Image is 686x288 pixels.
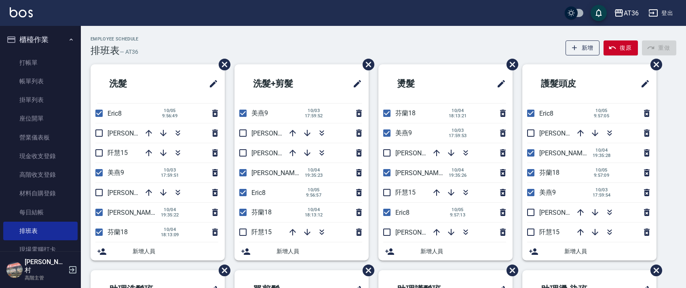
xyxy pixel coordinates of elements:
[3,109,78,128] a: 座位開單
[108,169,124,176] span: 美燕9
[251,129,307,137] span: [PERSON_NAME]16
[624,8,639,18] div: AT36
[277,247,362,256] span: 新增人員
[108,129,163,137] span: [PERSON_NAME]11
[449,108,467,113] span: 10/04
[305,108,323,113] span: 10/03
[449,167,467,173] span: 10/04
[120,48,138,56] h6: — AT36
[305,187,323,193] span: 10/05
[241,69,326,98] h2: 洗髮+剪髮
[449,207,466,212] span: 10/05
[500,258,519,282] span: 刪除班表
[3,184,78,203] a: 材料自購登錄
[6,262,23,278] img: Person
[449,113,467,119] span: 18:13:21
[3,72,78,91] a: 帳單列表
[161,108,179,113] span: 10/05
[539,129,595,137] span: [PERSON_NAME]16
[593,108,610,113] span: 10/05
[161,212,179,218] span: 19:35:22
[108,110,122,117] span: Eric8
[3,29,78,50] button: 櫃檯作業
[91,36,139,42] h2: Employee Schedule
[593,153,611,158] span: 19:35:28
[395,109,416,117] span: 芬蘭18
[161,167,179,173] span: 10/03
[305,113,323,119] span: 17:59:52
[357,53,376,76] span: 刪除班表
[593,113,610,119] span: 9:57:05
[3,165,78,184] a: 高階收支登錄
[593,187,611,193] span: 10/03
[357,258,376,282] span: 刪除班表
[3,222,78,240] a: 排班表
[108,228,128,236] span: 芬蘭18
[566,40,600,55] button: 新增
[539,188,556,196] span: 美燕9
[539,209,595,216] span: [PERSON_NAME]11
[305,207,323,212] span: 10/04
[108,189,163,197] span: [PERSON_NAME]16
[564,247,650,256] span: 新增人員
[3,53,78,72] a: 打帳單
[251,149,307,157] span: [PERSON_NAME]11
[395,149,451,157] span: [PERSON_NAME]16
[161,113,179,119] span: 9:56:49
[3,91,78,109] a: 掛單列表
[305,193,323,198] span: 9:56:57
[108,209,160,216] span: [PERSON_NAME]6
[395,188,416,196] span: 阡慧15
[385,69,459,98] h2: 燙髮
[378,242,513,260] div: 新增人員
[305,173,323,178] span: 19:35:23
[500,53,519,76] span: 刪除班表
[522,242,656,260] div: 新增人員
[591,5,607,21] button: save
[161,227,179,232] span: 10/04
[539,228,559,236] span: 阡慧15
[395,129,412,137] span: 美燕9
[593,173,610,178] span: 9:57:09
[133,247,218,256] span: 新增人員
[593,193,611,198] span: 17:59:54
[91,242,225,260] div: 新增人員
[420,247,506,256] span: 新增人員
[234,242,369,260] div: 新增人員
[161,232,179,237] span: 18:13:09
[251,169,304,177] span: [PERSON_NAME]6
[108,149,128,157] span: 阡慧15
[251,208,272,216] span: 芬蘭18
[251,109,268,117] span: 美燕9
[539,169,559,176] span: 芬蘭18
[3,128,78,147] a: 營業儀表板
[529,69,612,98] h2: 護髮頭皮
[611,5,642,21] button: AT36
[539,149,591,157] span: [PERSON_NAME]6
[492,74,506,93] span: 修改班表的標題
[645,6,676,21] button: 登出
[251,228,272,236] span: 阡慧15
[644,258,663,282] span: 刪除班表
[604,40,638,55] button: 復原
[348,74,362,93] span: 修改班表的標題
[97,69,171,98] h2: 洗髮
[395,229,451,236] span: [PERSON_NAME]11
[449,173,467,178] span: 19:35:26
[305,167,323,173] span: 10/04
[305,212,323,218] span: 18:13:12
[204,74,218,93] span: 修改班表的標題
[593,167,610,173] span: 10/05
[161,173,179,178] span: 17:59:51
[395,209,409,216] span: Eric8
[213,258,232,282] span: 刪除班表
[395,169,447,177] span: [PERSON_NAME]6
[25,274,66,282] p: 高階主管
[3,147,78,165] a: 現金收支登錄
[539,110,553,117] span: Eric8
[3,240,78,259] a: 現場電腦打卡
[10,7,33,17] img: Logo
[3,203,78,222] a: 每日結帳
[449,128,467,133] span: 10/03
[251,189,266,197] span: Eric8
